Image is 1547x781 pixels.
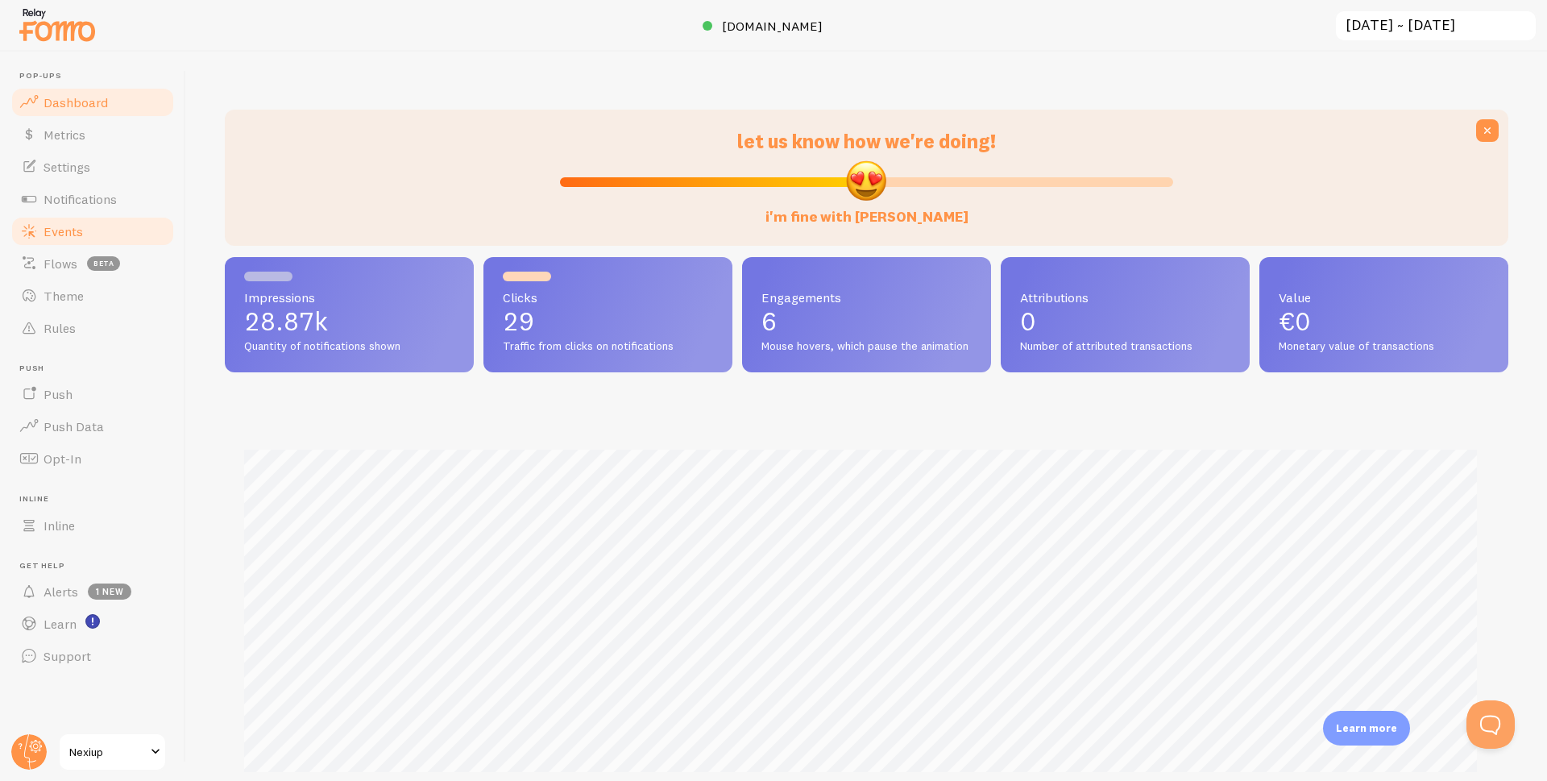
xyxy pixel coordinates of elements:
span: Traffic from clicks on notifications [503,339,713,354]
span: Push Data [44,418,104,434]
p: 29 [503,309,713,334]
span: Number of attributed transactions [1020,339,1230,354]
img: fomo-relay-logo-orange.svg [17,4,97,45]
span: Rules [44,320,76,336]
a: Alerts 1 new [10,575,176,608]
span: Dashboard [44,94,108,110]
span: Mouse hovers, which pause the animation [761,339,972,354]
span: 1 new [88,584,131,600]
span: Monetary value of transactions [1279,339,1489,354]
a: Nexiup [58,733,167,771]
span: Push [19,363,176,374]
span: let us know how we're doing! [737,129,996,153]
a: Flows beta [10,247,176,280]
span: Push [44,386,73,402]
span: Learn [44,616,77,632]
a: Dashboard [10,86,176,118]
span: Settings [44,159,90,175]
a: Push [10,378,176,410]
span: Get Help [19,561,176,571]
img: emoji.png [844,159,888,202]
span: Inline [44,517,75,534]
span: Attributions [1020,291,1230,304]
a: Inline [10,509,176,542]
p: 0 [1020,309,1230,334]
span: Value [1279,291,1489,304]
span: Clicks [503,291,713,304]
iframe: Help Scout Beacon - Open [1466,700,1515,749]
span: beta [87,256,120,271]
span: €0 [1279,305,1311,337]
span: Support [44,648,91,664]
p: 6 [761,309,972,334]
div: Learn more [1323,711,1410,746]
span: Opt-In [44,451,81,467]
span: Notifications [44,191,117,207]
a: Metrics [10,118,176,151]
a: Theme [10,280,176,312]
a: Settings [10,151,176,183]
p: Learn more [1336,721,1397,736]
a: Learn [10,608,176,640]
span: Flows [44,255,77,272]
span: Nexiup [69,742,146,762]
svg: <p>Watch New Feature Tutorials!</p> [85,614,100,629]
span: Metrics [44,127,85,143]
a: Opt-In [10,442,176,475]
span: Pop-ups [19,71,176,81]
a: Events [10,215,176,247]
span: Alerts [44,584,78,600]
span: Events [44,223,83,239]
a: Push Data [10,410,176,442]
label: i'm fine with [PERSON_NAME] [765,192,968,226]
span: Inline [19,494,176,505]
span: Impressions [244,291,454,304]
span: Engagements [761,291,972,304]
p: 28.87k [244,309,454,334]
a: Support [10,640,176,672]
span: Quantity of notifications shown [244,339,454,354]
a: Rules [10,312,176,344]
span: Theme [44,288,84,304]
a: Notifications [10,183,176,215]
